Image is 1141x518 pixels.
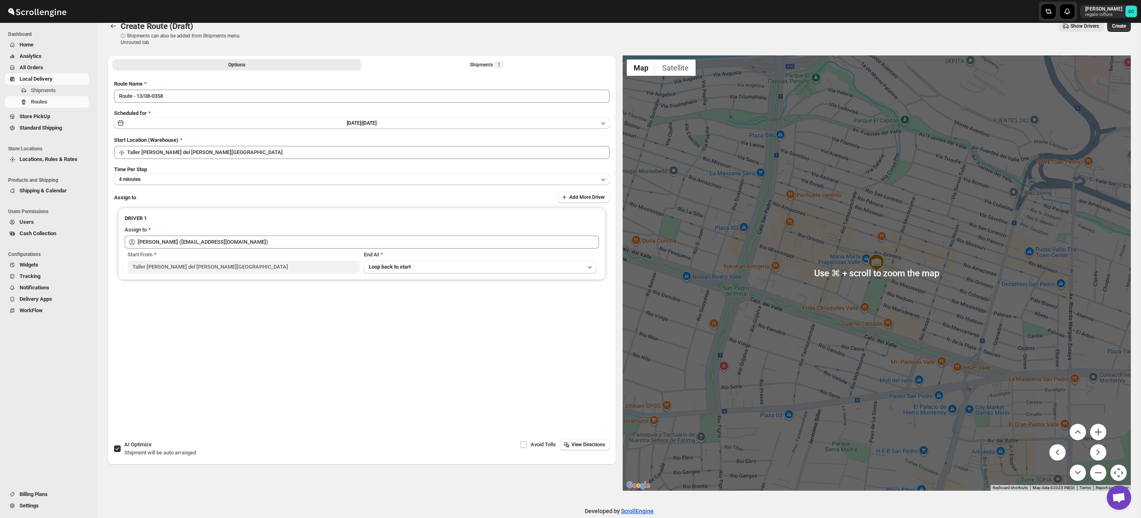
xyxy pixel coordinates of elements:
button: 4 minutes [114,174,610,185]
span: Users Permissions [8,208,92,215]
button: Show satellite imagery [655,60,696,76]
span: [DATE] | [347,120,362,126]
button: Home [5,39,89,51]
span: Time Per Stop [114,166,147,172]
button: All Route Options [112,59,361,71]
button: Routes [108,20,119,32]
button: Delivery Apps [5,293,89,305]
span: Show Drivers [1071,23,1099,29]
button: Tracking [5,271,89,282]
button: Users [5,216,89,228]
span: Scheduled for [114,110,147,116]
button: Move left [1049,444,1066,461]
button: All Orders [5,62,89,73]
input: Search location [127,146,610,159]
button: Zoom in [1090,424,1106,440]
h3: DRIVER 1 [125,214,599,223]
span: Users [20,219,34,225]
button: User menu [1080,5,1138,18]
span: Cash Collection [20,230,56,236]
span: WorkFlow [20,307,43,313]
span: Analytics [20,53,42,59]
button: Map camera controls [1110,465,1127,481]
button: Settings [5,500,89,511]
span: Options [228,62,245,68]
span: Billing Plans [20,491,48,497]
button: Widgets [5,259,89,271]
a: Report a map error [1096,485,1128,490]
button: Routes [5,96,89,108]
button: Create [1107,20,1131,32]
input: Search assignee [138,236,599,249]
button: View Directions [560,439,610,450]
span: Store Locations [8,145,92,152]
span: Shipment will be auto arranged [124,450,196,456]
span: 1 [498,62,500,68]
span: Create [1112,23,1126,29]
span: [DATE] [362,120,377,126]
span: Tracking [20,273,40,279]
a: Open chat [1107,485,1131,510]
div: All Route Options [108,73,616,378]
span: Routes [31,99,47,105]
button: Add More Driver [558,192,610,203]
button: Move down [1070,465,1086,481]
span: View Directions [571,441,605,448]
button: Show street map [627,60,655,76]
span: Start From [128,251,152,258]
span: Home [20,42,33,48]
button: Keyboard shortcuts [993,485,1028,491]
button: Move up [1070,424,1086,440]
span: Notifications [20,284,49,291]
span: AI Optimize [124,441,152,447]
button: Notifications [5,282,89,293]
button: Move right [1090,444,1106,461]
p: ⓘ Shipments can also be added from Shipments menu Unrouted tab [121,33,249,46]
a: ScrollEngine [621,508,654,514]
button: Billing Plans [5,489,89,500]
span: Loop back to start [369,264,411,270]
button: Shipments [5,85,89,96]
span: Shipments [31,87,56,93]
div: End At [364,251,596,259]
span: Add More Driver [569,194,605,201]
span: All Orders [20,64,43,71]
button: Loop back to start [364,260,596,273]
a: Open this area in Google Maps (opens a new window) [625,480,652,491]
span: Dashboard [8,31,92,37]
span: DAVID CORONADO [1126,6,1137,17]
button: Analytics [5,51,89,62]
span: 4 minutes [119,176,141,183]
p: Developed by [585,507,654,515]
span: Configurations [8,251,92,258]
p: regala-inflora [1085,12,1122,17]
button: Cash Collection [5,228,89,239]
span: Local Delivery [20,76,53,82]
span: Locations, Rules & Rates [20,156,77,162]
button: Locations, Rules & Rates [5,154,89,165]
p: [PERSON_NAME] [1085,6,1122,12]
span: Assign to [114,194,136,201]
button: [DATE]|[DATE] [114,117,610,129]
text: DC [1128,9,1134,14]
a: Terms [1079,485,1091,490]
span: Route Name [114,81,143,87]
input: Eg: Bengaluru Route [114,90,610,103]
span: Map data ©2025 INEGI [1033,485,1075,490]
span: Store PickUp [20,113,50,119]
button: Shipping & Calendar [5,185,89,196]
span: Shipping & Calendar [20,187,67,194]
div: Shipments [470,61,504,69]
span: Products and Shipping [8,177,92,183]
div: Assign to [125,226,147,234]
span: Standard Shipping [20,125,62,131]
button: Zoom out [1090,465,1106,481]
span: Avoid Tolls [531,441,556,447]
img: ScrollEngine [7,1,68,22]
span: Widgets [20,262,38,268]
span: Delivery Apps [20,296,52,302]
button: WorkFlow [5,305,89,316]
span: Settings [20,503,39,509]
button: Show Drivers [1059,20,1104,32]
span: Create Route (Draft) [121,21,193,31]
